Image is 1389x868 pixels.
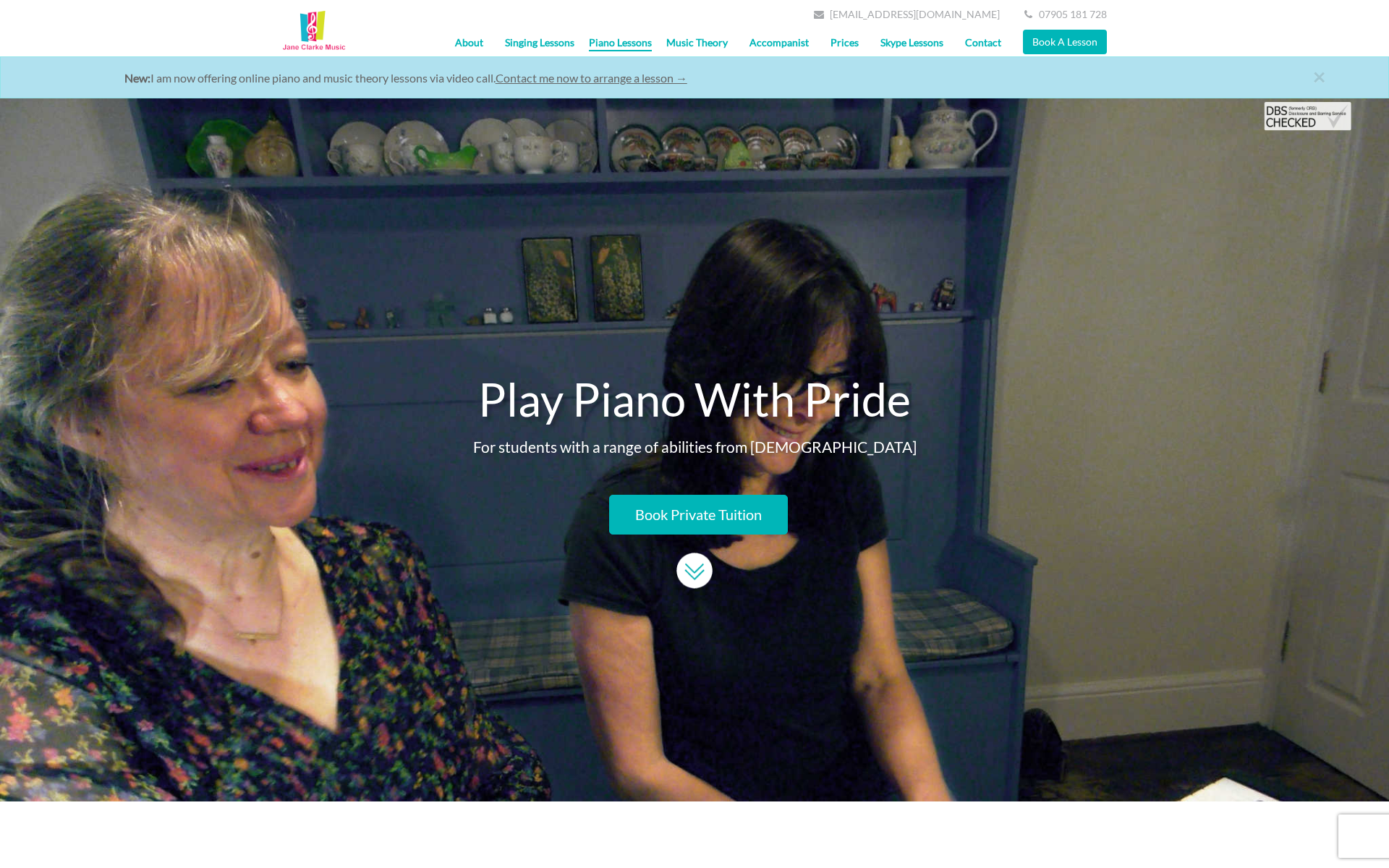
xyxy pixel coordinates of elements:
a: Skype Lessons [870,25,954,61]
a: Singing Lessons [494,25,585,61]
a: close [1313,65,1364,101]
a: Contact [954,25,1012,61]
a: Book A Lesson [1023,30,1107,54]
h2: Play Piano With Pride [282,374,1107,424]
strong: New: [124,71,150,85]
img: Music Lessons Kent [282,11,346,53]
a: Accompanist [739,25,820,61]
img: UqJjrSAbUX4AAAAASUVORK5CYII= [676,553,712,589]
a: Piano Lessons [589,25,652,51]
a: Contact me now to arrange a lesson → [496,71,687,85]
a: Prices [820,25,870,61]
a: Book Private Tuition [609,495,788,535]
p: For students with a range of abilities from [DEMOGRAPHIC_DATA] [282,438,1107,455]
a: About [444,25,494,61]
a: Music Theory [655,25,739,61]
